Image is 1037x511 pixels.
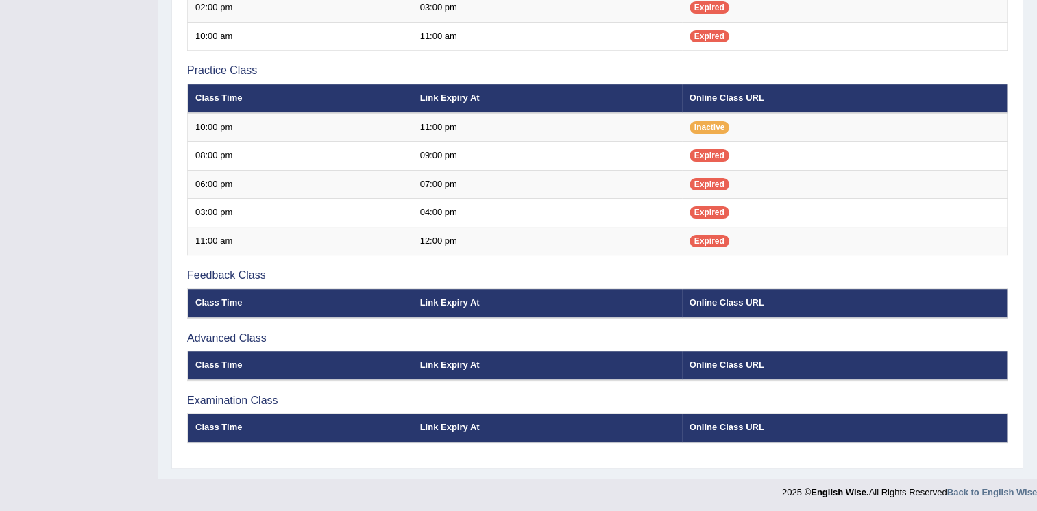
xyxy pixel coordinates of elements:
[188,227,413,255] td: 11:00 am
[690,149,729,162] span: Expired
[690,1,729,14] span: Expired
[188,142,413,171] td: 08:00 pm
[188,199,413,227] td: 03:00 pm
[782,479,1037,499] div: 2025 © All Rights Reserved
[690,30,729,42] span: Expired
[187,395,1008,407] h3: Examination Class
[187,269,1008,282] h3: Feedback Class
[413,170,682,199] td: 07:00 pm
[690,178,729,190] span: Expired
[413,351,682,380] th: Link Expiry At
[690,235,729,247] span: Expired
[413,142,682,171] td: 09:00 pm
[413,22,682,51] td: 11:00 am
[682,84,1008,113] th: Online Class URL
[413,227,682,255] td: 12:00 pm
[682,414,1008,443] th: Online Class URL
[188,289,413,318] th: Class Time
[413,289,682,318] th: Link Expiry At
[413,199,682,227] td: 04:00 pm
[188,22,413,51] td: 10:00 am
[188,414,413,443] th: Class Time
[690,206,729,219] span: Expired
[690,121,730,134] span: Inactive
[187,64,1008,77] h3: Practice Class
[682,351,1008,380] th: Online Class URL
[947,487,1037,497] a: Back to English Wise
[413,84,682,113] th: Link Expiry At
[188,84,413,113] th: Class Time
[188,170,413,199] td: 06:00 pm
[413,414,682,443] th: Link Expiry At
[188,113,413,142] td: 10:00 pm
[413,113,682,142] td: 11:00 pm
[187,332,1008,345] h3: Advanced Class
[682,289,1008,318] th: Online Class URL
[188,351,413,380] th: Class Time
[811,487,868,497] strong: English Wise.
